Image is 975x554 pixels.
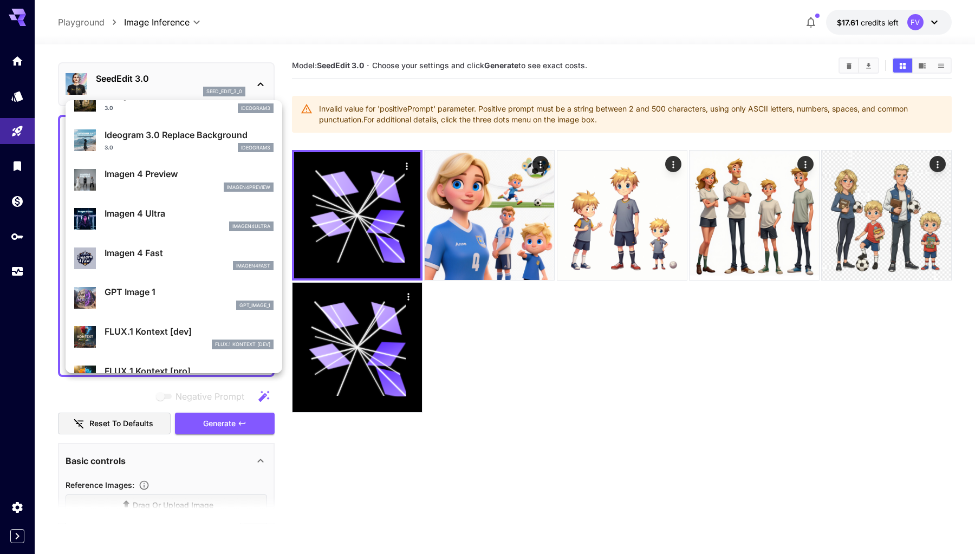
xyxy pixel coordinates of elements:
[105,144,113,152] p: 3.0
[105,285,274,298] p: GPT Image 1
[105,207,274,220] p: Imagen 4 Ultra
[105,167,274,180] p: Imagen 4 Preview
[74,84,274,118] div: Ideogram 3.0 Reframe3.0ideogram3
[74,203,274,236] div: Imagen 4 Ultraimagen4ultra
[74,163,274,196] div: Imagen 4 Previewimagen4preview
[74,242,274,275] div: Imagen 4 Fastimagen4fast
[215,341,270,348] p: FLUX.1 Kontext [dev]
[241,144,270,152] p: ideogram3
[241,105,270,112] p: ideogram3
[105,325,274,338] p: FLUX.1 Kontext [dev]
[105,246,274,259] p: Imagen 4 Fast
[227,184,270,191] p: imagen4preview
[239,302,270,309] p: gpt_image_1
[105,128,274,141] p: Ideogram 3.0 Replace Background
[232,223,270,230] p: imagen4ultra
[74,124,274,157] div: Ideogram 3.0 Replace Background3.0ideogram3
[105,104,113,112] p: 3.0
[74,281,274,314] div: GPT Image 1gpt_image_1
[236,262,270,270] p: imagen4fast
[74,321,274,354] div: FLUX.1 Kontext [dev]FLUX.1 Kontext [dev]
[74,360,274,393] div: FLUX.1 Kontext [pro]
[105,364,274,377] p: FLUX.1 Kontext [pro]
